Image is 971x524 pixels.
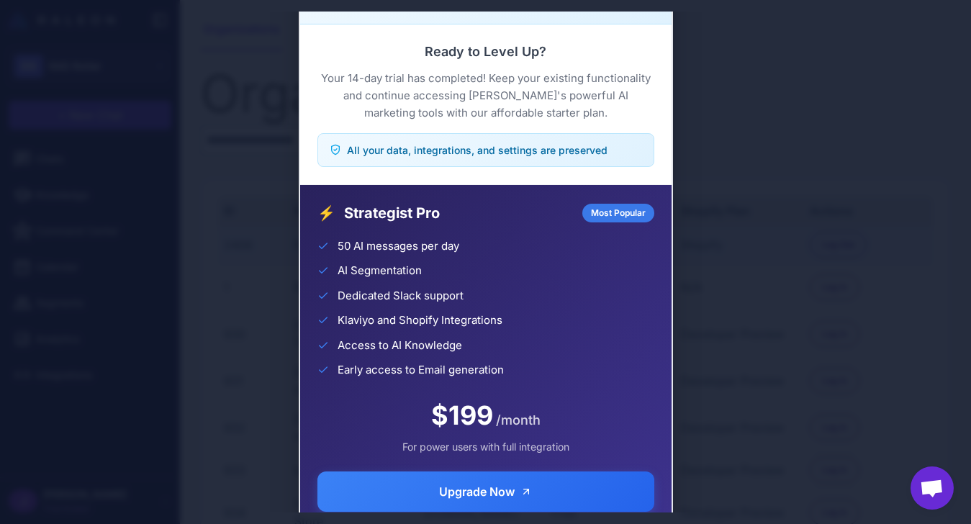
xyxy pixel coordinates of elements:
[338,312,502,329] span: Klaviyo and Shopify Integrations
[582,204,654,222] div: Most Popular
[431,396,493,435] span: $199
[317,70,654,122] p: Your 14-day trial has completed! Keep your existing functionality and continue accessing [PERSON_...
[911,466,954,510] a: Open chat
[317,439,654,454] div: For power users with full integration
[496,410,541,430] span: /month
[338,263,422,279] span: AI Segmentation
[338,238,459,255] span: 50 AI messages per day
[338,362,504,379] span: Early access to Email generation
[338,338,462,354] span: Access to AI Knowledge
[317,471,654,512] button: Upgrade Now
[347,143,608,158] span: All your data, integrations, and settings are preserved
[317,202,335,224] span: ⚡
[317,42,654,61] h3: Ready to Level Up?
[338,288,464,304] span: Dedicated Slack support
[344,202,574,224] span: Strategist Pro
[439,483,515,500] span: Upgrade Now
